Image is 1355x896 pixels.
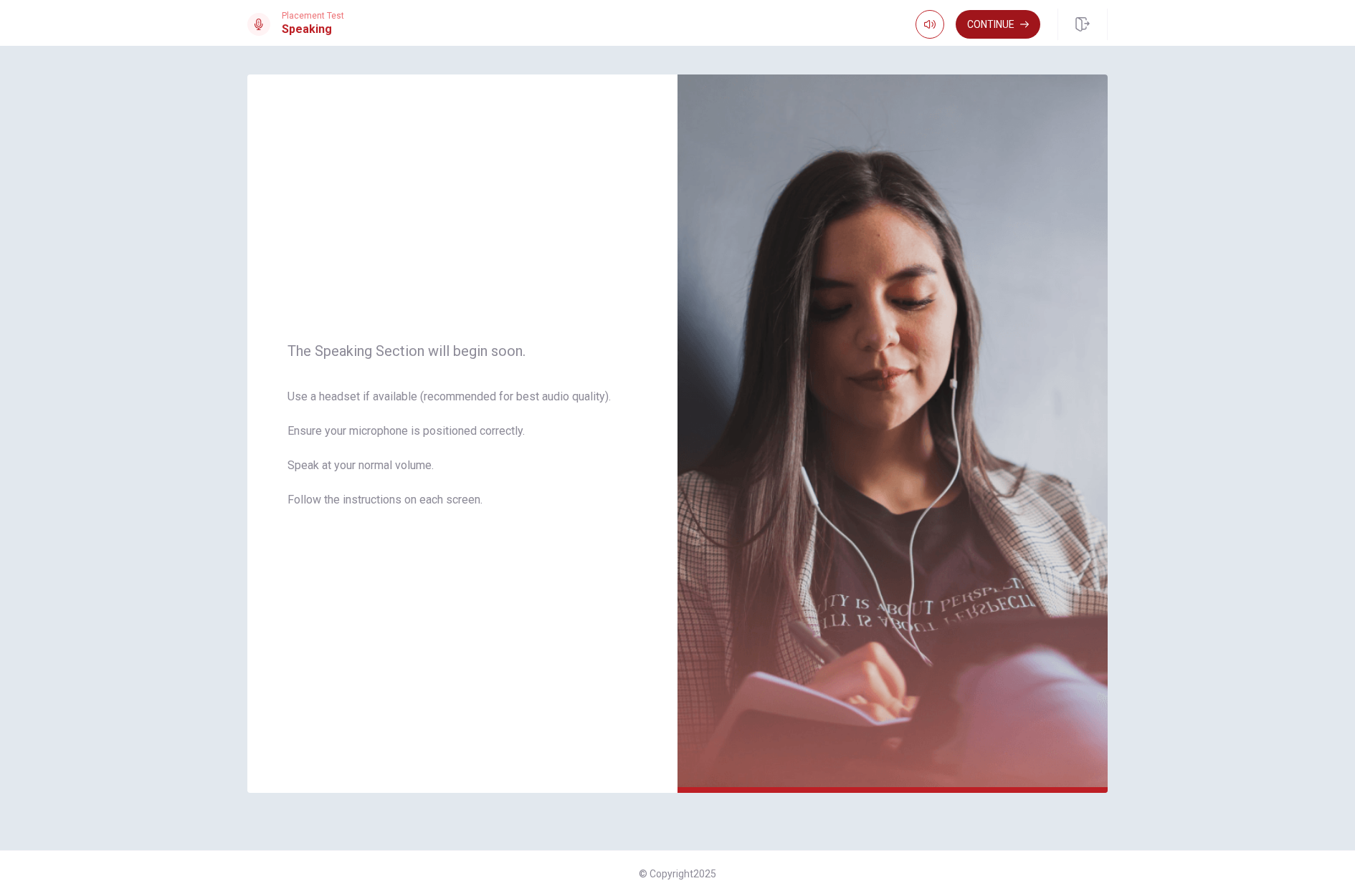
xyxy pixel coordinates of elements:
button: Continue [956,10,1040,39]
img: speaking intro [677,74,1108,793]
span: © Copyright 2025 [639,868,716,880]
span: Use a headset if available (recommended for best audio quality). Ensure your microphone is positi... [287,388,637,526]
h1: Speaking [282,21,344,38]
span: The Speaking Section will begin soon. [287,342,637,360]
span: Placement Test [282,11,344,21]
